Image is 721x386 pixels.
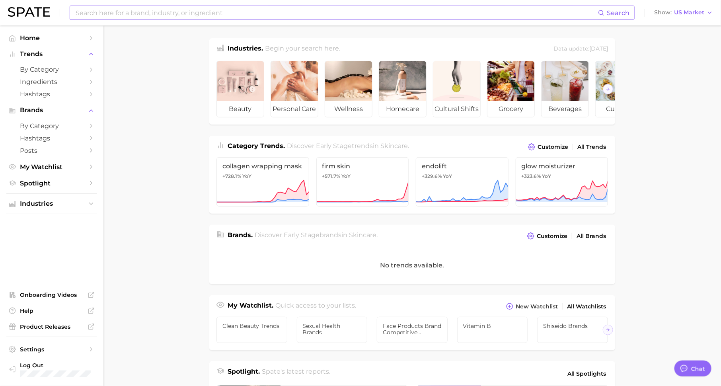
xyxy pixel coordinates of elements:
[6,88,97,100] a: Hashtags
[603,84,613,94] button: Scroll Right
[596,101,643,117] span: culinary
[303,323,362,335] span: sexual health brands
[242,173,251,179] span: YoY
[316,157,409,207] a: firm skin+571.7% YoY
[6,48,97,60] button: Trends
[607,9,629,17] span: Search
[577,233,606,240] span: All Brands
[516,303,558,310] span: New Watchlist
[20,291,84,298] span: Onboarding Videos
[537,317,608,343] a: Shiseido Brands
[565,301,608,312] a: All Watchlists
[538,144,568,150] span: Customize
[20,346,84,353] span: Settings
[276,301,357,312] h2: Quick access to your lists.
[525,230,569,242] button: Customize
[262,367,331,380] h2: Spate's latest reports.
[6,177,97,189] a: Spotlight
[20,90,84,98] span: Hashtags
[674,10,704,15] span: US Market
[381,142,408,150] span: skincare
[20,34,84,42] span: Home
[228,142,285,150] span: Category Trends .
[322,162,403,170] span: firm skin
[228,231,253,239] span: Brands .
[20,323,84,330] span: Product Releases
[342,173,351,179] span: YoY
[516,157,608,207] a: glow moisturizer+323.6% YoY
[567,303,606,310] span: All Watchlists
[265,44,341,55] h2: Begin your search here.
[6,161,97,173] a: My Watchlist
[422,162,503,170] span: endolift
[416,157,509,207] a: endolift+329.6% YoY
[349,231,377,239] span: skincare
[6,63,97,76] a: by Category
[522,173,541,179] span: +323.6%
[603,325,613,335] button: Scroll Right
[6,289,97,301] a: Onboarding Videos
[271,101,318,117] span: personal care
[20,307,84,314] span: Help
[6,198,97,210] button: Industries
[522,162,602,170] span: glow moisturizer
[577,144,606,150] span: All Trends
[322,173,341,179] span: +571.7%
[433,101,480,117] span: cultural shifts
[542,173,551,179] span: YoY
[325,61,372,117] a: wellness
[6,32,97,44] a: Home
[541,61,589,117] a: beverages
[6,132,97,144] a: Hashtags
[377,317,448,343] a: Face products Brand Competitive Analysis
[567,369,606,378] span: All Spotlights
[255,231,378,239] span: Discover Early Stage brands in .
[652,8,715,18] button: ShowUS Market
[6,359,97,380] a: Log out. Currently logged in with e-mail hannah@spate.nyc.
[20,147,84,154] span: Posts
[383,323,442,335] span: Face products Brand Competitive Analysis
[537,233,567,240] span: Customize
[504,301,560,312] button: New Watchlist
[6,76,97,88] a: Ingredients
[457,317,528,343] a: Vitamin B
[487,61,535,117] a: grocery
[287,142,409,150] span: Discover Early Stage trends in .
[20,122,84,130] span: by Category
[20,362,91,369] span: Log Out
[543,323,602,329] span: Shiseido Brands
[6,321,97,333] a: Product Releases
[565,367,608,380] a: All Spotlights
[20,135,84,142] span: Hashtags
[575,231,608,242] a: All Brands
[222,323,281,329] span: clean beauty trends
[6,144,97,157] a: Posts
[433,61,481,117] a: cultural shifts
[216,317,287,343] a: clean beauty trends
[228,367,260,380] h1: Spotlight.
[379,61,427,117] a: homecare
[20,66,84,73] span: by Category
[8,7,50,17] img: SPATE
[595,61,643,117] a: culinary
[553,44,608,55] div: Data update: [DATE]
[20,200,84,207] span: Industries
[222,173,241,179] span: +728.1%
[20,51,84,58] span: Trends
[75,6,598,19] input: Search here for a brand, industry, or ingredient
[6,343,97,355] a: Settings
[297,317,368,343] a: sexual health brands
[6,120,97,132] a: by Category
[526,141,570,152] button: Customize
[271,61,318,117] a: personal care
[228,44,263,55] h1: Industries.
[575,142,608,152] a: All Trends
[20,179,84,187] span: Spotlight
[422,173,442,179] span: +329.6%
[216,61,264,117] a: beauty
[216,157,309,207] a: collagen wrapping mask+728.1% YoY
[463,323,522,329] span: Vitamin B
[443,173,452,179] span: YoY
[209,246,615,284] div: No trends available.
[654,10,672,15] span: Show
